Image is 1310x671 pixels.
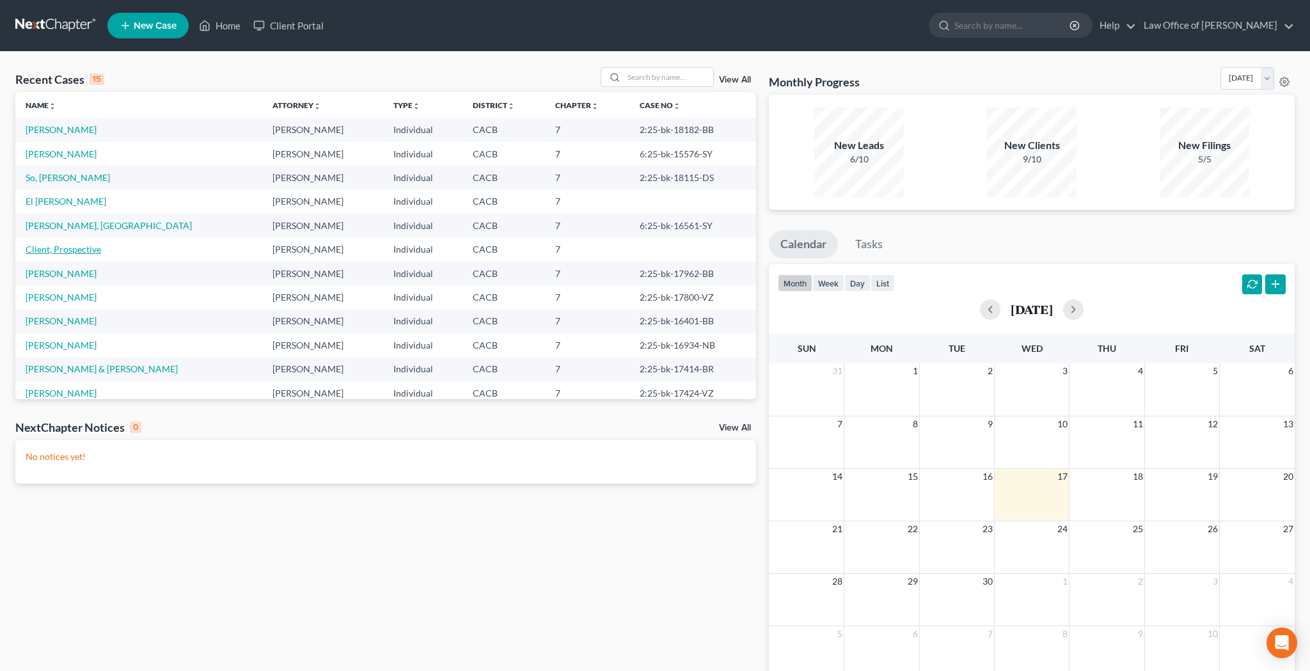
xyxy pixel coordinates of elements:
[844,230,894,258] a: Tasks
[26,292,97,303] a: [PERSON_NAME]
[383,142,462,166] td: Individual
[545,333,629,357] td: 7
[673,102,681,110] i: unfold_more
[1282,521,1295,537] span: 27
[798,343,816,354] span: Sun
[987,138,1077,153] div: New Clients
[262,333,383,357] td: [PERSON_NAME]
[545,285,629,309] td: 7
[383,166,462,189] td: Individual
[911,363,919,379] span: 1
[629,262,756,285] td: 2:25-bk-17962-BB
[383,262,462,285] td: Individual
[26,315,97,326] a: [PERSON_NAME]
[1056,469,1069,484] span: 17
[1098,343,1116,354] span: Thu
[462,166,545,189] td: CACB
[247,14,330,37] a: Client Portal
[15,72,104,87] div: Recent Cases
[473,100,515,110] a: Districtunfold_more
[383,358,462,381] td: Individual
[812,274,844,292] button: week
[629,333,756,357] td: 2:25-bk-16934-NB
[545,262,629,285] td: 7
[831,521,844,537] span: 21
[393,100,420,110] a: Typeunfold_more
[1282,469,1295,484] span: 20
[1287,363,1295,379] span: 6
[1132,521,1144,537] span: 25
[272,100,321,110] a: Attorneyunfold_more
[986,416,994,432] span: 9
[1206,521,1219,537] span: 26
[624,68,713,86] input: Search by name...
[906,521,919,537] span: 22
[1137,574,1144,589] span: 2
[26,268,97,279] a: [PERSON_NAME]
[949,343,965,354] span: Tue
[49,102,56,110] i: unfold_more
[986,626,994,642] span: 7
[831,363,844,379] span: 31
[629,285,756,309] td: 2:25-bk-17800-VZ
[769,230,838,258] a: Calendar
[629,381,756,405] td: 2:25-bk-17424-VZ
[262,310,383,333] td: [PERSON_NAME]
[778,274,812,292] button: month
[545,310,629,333] td: 7
[313,102,321,110] i: unfold_more
[193,14,247,37] a: Home
[981,469,994,484] span: 16
[844,274,871,292] button: day
[462,285,545,309] td: CACB
[262,166,383,189] td: [PERSON_NAME]
[1282,416,1295,432] span: 13
[262,214,383,237] td: [PERSON_NAME]
[1206,626,1219,642] span: 10
[545,381,629,405] td: 7
[871,343,893,354] span: Mon
[545,118,629,141] td: 7
[383,310,462,333] td: Individual
[462,118,545,141] td: CACB
[1011,303,1053,316] h2: [DATE]
[26,100,56,110] a: Nameunfold_more
[629,358,756,381] td: 2:25-bk-17414-BR
[26,340,97,351] a: [PERSON_NAME]
[383,285,462,309] td: Individual
[986,363,994,379] span: 2
[906,574,919,589] span: 29
[15,420,141,435] div: NextChapter Notices
[462,333,545,357] td: CACB
[981,521,994,537] span: 23
[26,363,178,374] a: [PERSON_NAME] & [PERSON_NAME]
[836,416,844,432] span: 7
[26,450,746,463] p: No notices yet!
[26,148,97,159] a: [PERSON_NAME]
[462,310,545,333] td: CACB
[1132,416,1144,432] span: 11
[413,102,420,110] i: unfold_more
[629,310,756,333] td: 2:25-bk-16401-BB
[462,214,545,237] td: CACB
[1093,14,1136,37] a: Help
[954,13,1071,37] input: Search by name...
[462,190,545,214] td: CACB
[545,358,629,381] td: 7
[1132,469,1144,484] span: 18
[262,262,383,285] td: [PERSON_NAME]
[383,214,462,237] td: Individual
[911,416,919,432] span: 8
[262,381,383,405] td: [PERSON_NAME]
[1175,343,1188,354] span: Fri
[383,237,462,261] td: Individual
[462,142,545,166] td: CACB
[906,469,919,484] span: 15
[262,285,383,309] td: [PERSON_NAME]
[1160,138,1249,153] div: New Filings
[462,381,545,405] td: CACB
[831,574,844,589] span: 28
[262,237,383,261] td: [PERSON_NAME]
[507,102,515,110] i: unfold_more
[814,138,904,153] div: New Leads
